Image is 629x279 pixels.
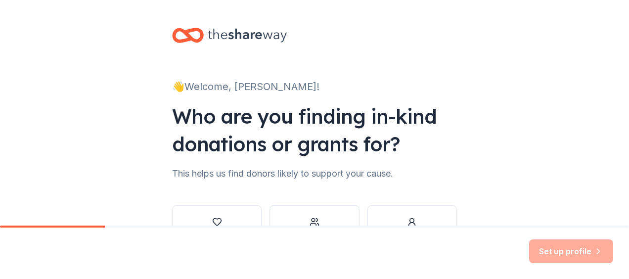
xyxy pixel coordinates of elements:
[367,205,457,253] button: Individual
[270,205,359,253] button: Other group
[172,79,457,94] div: 👋 Welcome, [PERSON_NAME]!
[172,102,457,158] div: Who are you finding in-kind donations or grants for?
[172,166,457,182] div: This helps us find donors likely to support your cause.
[172,205,262,253] button: Nonprofit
